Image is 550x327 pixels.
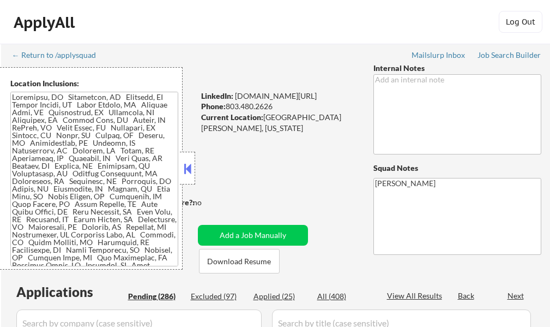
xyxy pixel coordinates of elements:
strong: Current Location: [201,112,263,122]
div: ApplyAll [14,13,78,32]
div: View All Results [387,290,445,301]
a: [DOMAIN_NAME][URL] [235,91,317,100]
div: Internal Notes [373,63,541,74]
a: Mailslurp Inbox [412,51,466,62]
button: Add a Job Manually [198,225,308,246]
div: Applied (25) [253,291,308,302]
div: Next [507,290,525,301]
div: Applications [16,286,124,299]
div: Job Search Builder [478,51,541,59]
div: Pending (286) [128,291,183,302]
strong: LinkedIn: [201,91,233,100]
button: Log Out [499,11,542,33]
div: ← Return to /applysquad [12,51,106,59]
div: 803.480.2626 [201,101,355,112]
a: Job Search Builder [478,51,541,62]
div: Location Inclusions: [10,78,178,89]
strong: Phone: [201,102,226,111]
a: ← Return to /applysquad [12,51,106,62]
button: Download Resume [199,249,280,274]
div: Mailslurp Inbox [412,51,466,59]
div: [GEOGRAPHIC_DATA][PERSON_NAME], [US_STATE] [201,112,355,133]
div: Excluded (97) [191,291,245,302]
div: Back [458,290,475,301]
div: no [193,197,224,208]
div: All (408) [317,291,372,302]
div: Squad Notes [373,163,541,174]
